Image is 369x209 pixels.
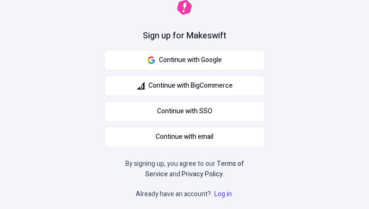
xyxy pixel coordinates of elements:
[145,159,244,179] a: Terms of Service
[182,169,223,179] a: Privacy Policy
[149,81,233,91] span: Continue with BigCommerce
[104,101,265,122] a: Continue with SSO
[136,189,234,200] p: Already have an account?
[104,50,265,71] button: Continue with Google
[156,132,213,142] span: Continue with email
[104,127,265,147] button: Continue with email
[159,55,222,65] span: Continue with Google
[212,189,234,199] a: Log in
[104,75,265,96] button: Continue with BigCommerce
[122,159,247,180] p: By signing up, you agree to our and .
[143,30,226,42] h1: Sign up for Makeswift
